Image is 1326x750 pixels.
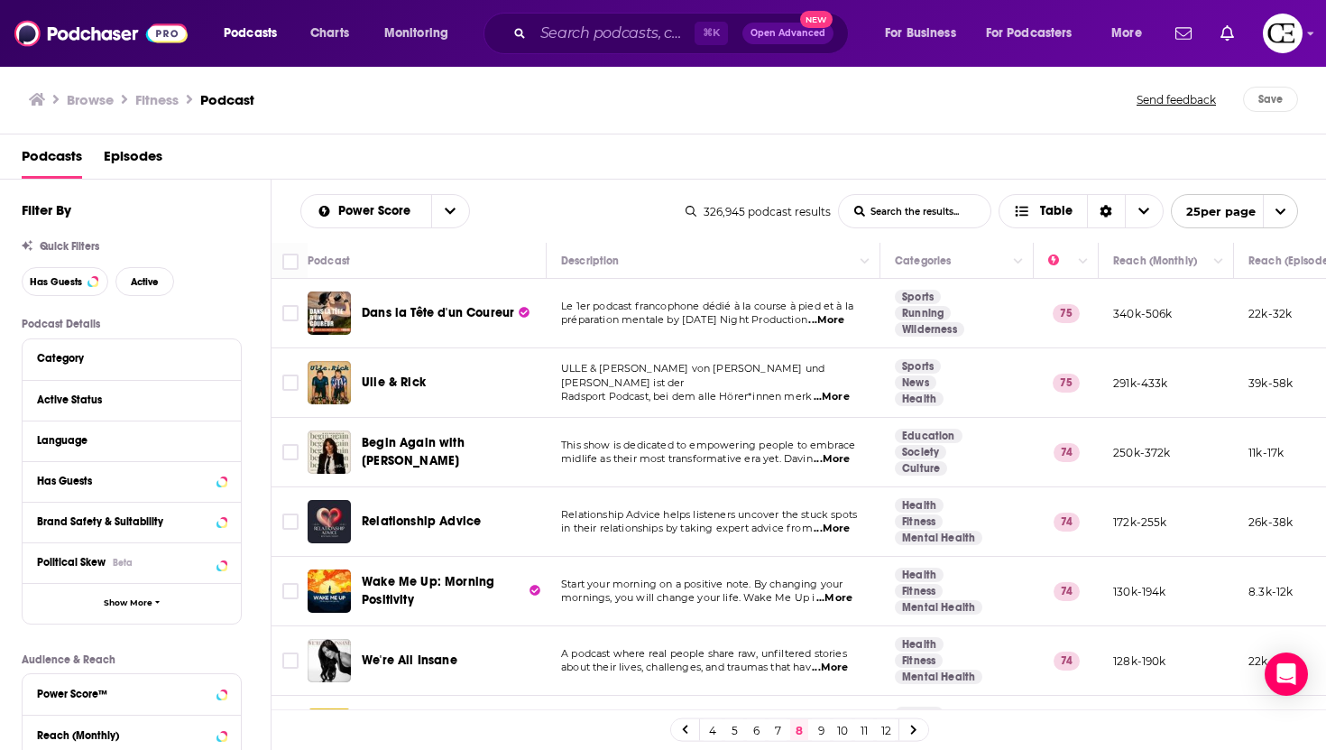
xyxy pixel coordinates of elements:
[37,429,226,451] button: Language
[895,290,941,304] a: Sports
[1131,87,1221,112] button: Send feedback
[300,194,470,228] h2: Choose List sort
[1113,306,1173,321] p: 340k-506k
[362,434,540,470] a: Begin Again with [PERSON_NAME]
[362,513,481,531] a: Relationship Advice
[895,392,944,406] a: Health
[362,374,426,392] a: Ulle & Rick
[282,583,299,599] span: Toggle select row
[23,583,241,624] button: Show More
[814,522,850,536] span: ...More
[22,318,242,330] p: Podcast Details
[1008,251,1029,273] button: Column Actions
[895,670,982,684] a: Mental Health
[131,277,159,287] span: Active
[895,707,944,721] a: Health
[561,390,812,403] span: Radsport Podcast, bei dem alle Hörer*innen merk
[812,719,830,741] a: 9
[895,568,944,582] a: Health
[37,688,211,700] div: Power Score™
[895,637,944,652] a: Health
[895,375,936,390] a: News
[1048,250,1073,272] div: Power Score
[282,653,299,669] span: Toggle select row
[200,91,254,108] h3: Podcast
[384,21,448,46] span: Monitoring
[310,21,349,46] span: Charts
[1248,306,1292,321] p: 22k-32k
[501,13,866,54] div: Search podcasts, credits, & more...
[812,661,848,675] span: ...More
[1054,513,1080,531] p: 74
[40,240,99,253] span: Quick Filters
[308,500,351,543] a: Relationship Advice
[1168,18,1199,49] a: Show notifications dropdown
[816,591,852,606] span: ...More
[362,653,457,668] span: We're All Insane
[895,584,943,598] a: Fitness
[800,11,833,28] span: New
[561,661,811,673] span: about their lives, challenges, and traumas that hav
[14,16,188,51] img: Podchaser - Follow, Share and Rate Podcasts
[561,362,824,389] span: ULLE & [PERSON_NAME] von [PERSON_NAME] und [PERSON_NAME] ist der
[769,719,787,741] a: 7
[37,551,226,573] button: Political SkewBeta
[67,91,114,108] a: Browse
[1263,14,1303,53] span: Logged in as cozyearthaudio
[1248,375,1293,391] p: 39k-58k
[561,578,843,590] span: Start your morning on a positive note. By changing your
[561,452,813,465] span: midlife as their most transformative era yet. Davin
[308,639,351,682] img: We're All Insane
[37,681,226,704] button: Power Score™
[301,205,431,218] button: open menu
[338,205,417,218] span: Power Score
[895,461,947,476] a: Culture
[37,723,226,745] button: Reach (Monthly)
[1087,195,1125,227] div: Sort Direction
[1263,14,1303,53] img: User Profile
[814,390,850,404] span: ...More
[299,19,360,48] a: Charts
[308,569,351,613] img: Wake Me Up: Morning Positivity
[695,22,728,45] span: ⌘ K
[113,557,133,569] div: Beta
[1113,514,1167,530] p: 172k-255k
[37,352,215,365] div: Category
[895,429,962,443] a: Education
[22,653,242,666] p: Audience & Reach
[1263,14,1303,53] button: Show profile menu
[308,292,351,335] img: Dans la Tête d'un Coureur
[37,510,226,532] button: Brand Safety & Suitability
[308,361,351,404] img: Ulle & Rick
[1113,375,1168,391] p: 291k-433k
[1053,374,1080,392] p: 75
[22,267,108,296] button: Has Guests
[561,250,619,272] div: Description
[895,322,964,337] a: Wilderness
[533,19,695,48] input: Search podcasts, credits, & more...
[22,142,82,179] a: Podcasts
[308,431,351,474] a: Begin Again with Davina McCall
[561,647,847,660] span: A podcast where real people share raw, unfiltered stories
[362,652,457,670] a: We're All Insane
[986,21,1073,46] span: For Podcasters
[895,498,944,513] a: Health
[37,729,211,742] div: Reach (Monthly)
[372,19,472,48] button: open menu
[1248,653,1292,669] p: 22k-32k
[561,313,807,326] span: préparation mentale by [DATE] Night Production
[37,515,211,528] div: Brand Safety & Suitability
[431,195,469,227] button: open menu
[895,445,946,459] a: Society
[895,531,982,545] a: Mental Health
[750,29,825,38] span: Open Advanced
[135,91,179,108] h1: Fitness
[362,305,514,320] span: Dans la Tête d'un Coureur
[1053,304,1080,322] p: 75
[1243,87,1298,112] button: Save
[104,142,162,179] a: Episodes
[282,375,299,391] span: Toggle select row
[22,201,71,218] h2: Filter By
